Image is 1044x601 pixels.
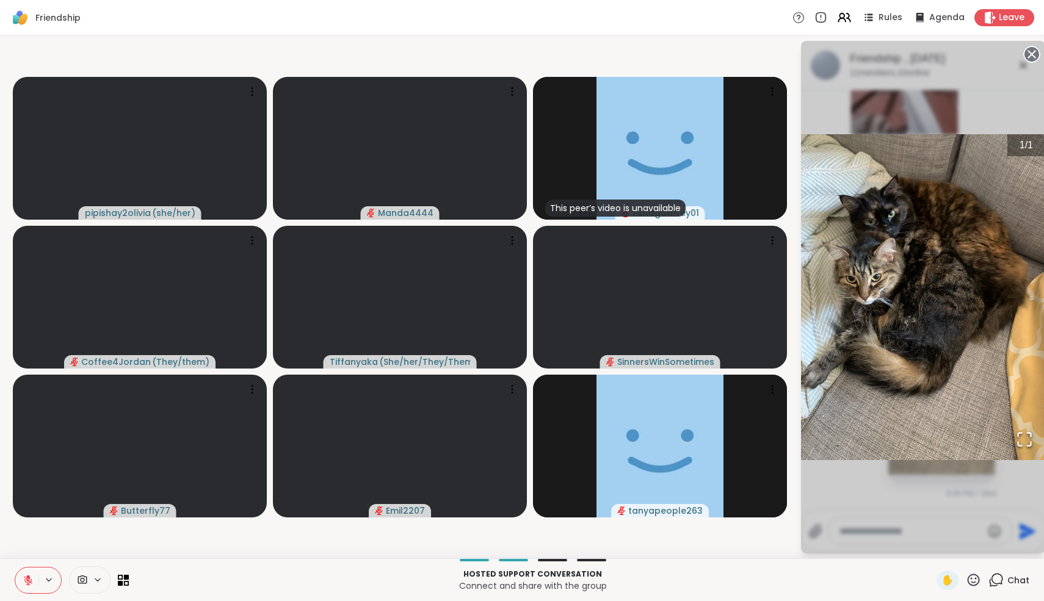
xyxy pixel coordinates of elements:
[152,207,195,219] span: ( she/her )
[596,77,723,220] img: tishagodfrey01
[70,358,79,366] span: audio-muted
[617,356,714,368] span: SinnersWinSometimes
[941,573,954,588] span: ✋
[929,12,965,24] span: Agenda
[110,506,118,515] span: audio-muted
[85,207,151,219] span: pipishay2olivia
[879,12,902,24] span: Rules
[596,375,723,517] img: tanyapeople263
[628,505,703,517] span: tanyapeople263
[136,569,929,580] p: Hosted support conversation
[81,356,151,368] span: Coffee4Jordan
[35,12,81,24] span: Friendship
[375,506,383,515] span: audio-muted
[617,506,626,515] span: audio-muted
[10,7,31,28] img: ShareWell Logomark
[1007,574,1029,586] span: Chat
[136,580,929,592] p: Connect and share with the group
[386,505,425,517] span: Emil2207
[378,207,433,219] span: Manda4444
[545,200,686,217] div: This peer’s video is unavailable
[367,209,375,217] span: audio-muted
[330,356,378,368] span: Tiffanyaka
[606,358,615,366] span: audio-muted
[999,12,1024,24] span: Leave
[121,505,170,517] span: Butterfly77
[379,356,471,368] span: ( She/her/They/Them )
[152,356,209,368] span: ( They/them )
